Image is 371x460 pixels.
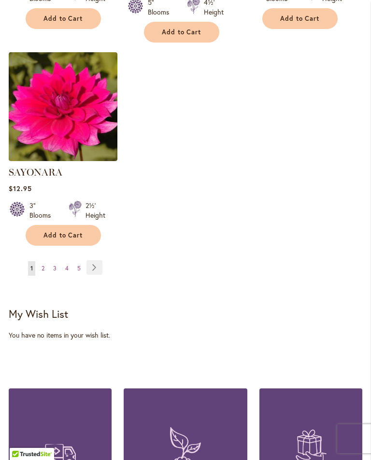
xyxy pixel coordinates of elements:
span: Add to Cart [280,15,320,23]
button: Add to Cart [144,22,219,43]
a: 4 [63,261,71,276]
button: Add to Cart [26,8,101,29]
span: 2 [42,265,44,272]
a: 3 [51,261,59,276]
div: 2½' Height [86,201,105,220]
img: SAYONARA [9,52,117,161]
a: 5 [75,261,83,276]
a: SAYONARA [9,166,62,178]
iframe: Launch Accessibility Center [7,426,34,453]
span: 3 [53,265,57,272]
div: You have no items in your wish list. [9,330,362,340]
span: Add to Cart [43,15,83,23]
button: Add to Cart [262,8,338,29]
span: 4 [65,265,69,272]
div: 3" Blooms [29,201,57,220]
a: 2 [39,261,47,276]
a: SAYONARA [9,154,117,163]
span: 1 [30,265,33,272]
span: 5 [77,265,81,272]
span: Add to Cart [162,28,201,36]
span: $12.95 [9,184,32,193]
span: Add to Cart [43,231,83,239]
button: Add to Cart [26,225,101,246]
strong: My Wish List [9,307,68,321]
